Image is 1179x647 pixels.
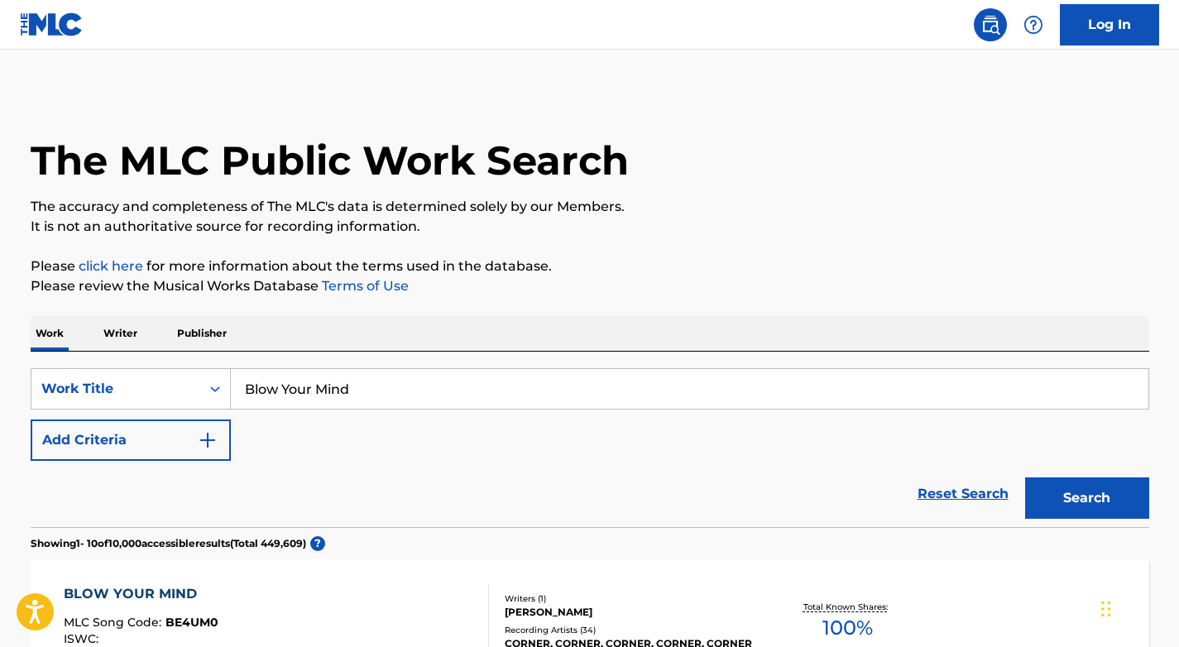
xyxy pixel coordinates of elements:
[505,605,755,620] div: [PERSON_NAME]
[980,15,1000,35] img: search
[31,316,69,351] p: Work
[822,613,873,643] span: 100 %
[505,592,755,605] div: Writers ( 1 )
[1025,477,1149,519] button: Search
[31,197,1149,217] p: The accuracy and completeness of The MLC's data is determined solely by our Members.
[198,430,218,450] img: 9d2ae6d4665cec9f34b9.svg
[31,276,1149,296] p: Please review the Musical Works Database
[31,256,1149,276] p: Please for more information about the terms used in the database.
[98,316,142,351] p: Writer
[64,631,103,646] span: ISWC :
[31,217,1149,237] p: It is not an authoritative source for recording information.
[974,8,1007,41] a: Public Search
[31,136,629,185] h1: The MLC Public Work Search
[1023,15,1043,35] img: help
[165,615,218,630] span: BE4UM0
[64,584,218,604] div: BLOW YOUR MIND
[1060,4,1159,46] a: Log In
[319,278,409,294] a: Terms of Use
[41,379,190,399] div: Work Title
[79,258,143,274] a: click here
[31,536,306,551] p: Showing 1 - 10 of 10,000 accessible results (Total 449,609 )
[1101,584,1111,634] div: Drag
[505,624,755,636] div: Recording Artists ( 34 )
[1096,568,1179,647] iframe: Chat Widget
[172,316,232,351] p: Publisher
[31,368,1149,527] form: Search Form
[64,615,165,630] span: MLC Song Code :
[803,601,892,613] p: Total Known Shares:
[1017,8,1050,41] div: Help
[310,536,325,551] span: ?
[909,476,1017,512] a: Reset Search
[20,12,84,36] img: MLC Logo
[31,419,231,461] button: Add Criteria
